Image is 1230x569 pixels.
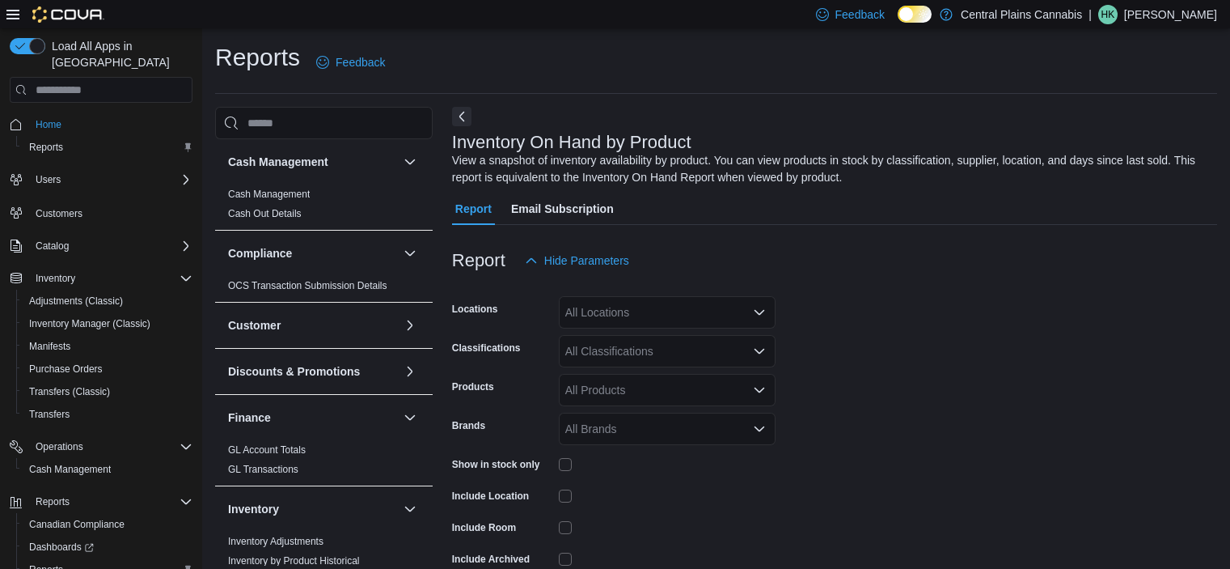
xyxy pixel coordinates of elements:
[753,423,766,435] button: Open list of options
[36,272,75,285] span: Inventory
[228,189,310,200] a: Cash Management
[753,345,766,358] button: Open list of options
[23,515,131,534] a: Canadian Compliance
[16,458,199,481] button: Cash Management
[23,138,192,157] span: Reports
[3,235,199,257] button: Catalog
[1124,5,1217,24] p: [PERSON_NAME]
[23,460,117,479] a: Cash Management
[3,490,199,513] button: Reports
[452,152,1209,186] div: View a snapshot of inventory availability by product. You can view products in stock by classific...
[215,185,433,230] div: Cash Management
[16,312,199,335] button: Inventory Manager (Classic)
[544,253,629,269] span: Hide Parameters
[29,202,192,223] span: Customers
[36,207,82,220] span: Customers
[23,359,192,379] span: Purchase Orders
[400,362,420,381] button: Discounts & Promotions
[36,240,69,253] span: Catalog
[23,460,192,479] span: Cash Management
[228,501,397,517] button: Inventory
[336,54,385,70] span: Feedback
[29,204,89,223] a: Customers
[400,152,420,172] button: Cash Management
[23,314,157,333] a: Inventory Manager (Classic)
[29,236,192,256] span: Catalog
[29,385,110,398] span: Transfers (Classic)
[228,188,310,201] span: Cash Management
[23,382,192,401] span: Transfers (Classic)
[898,6,932,23] input: Dark Mode
[3,201,199,224] button: Customers
[228,245,397,261] button: Compliance
[16,536,199,558] a: Dashboards
[3,435,199,458] button: Operations
[1088,5,1092,24] p: |
[29,269,82,288] button: Inventory
[310,46,391,79] a: Feedback
[23,291,192,311] span: Adjustments (Classic)
[228,410,397,426] button: Finance
[228,463,298,476] span: GL Transactions
[29,236,75,256] button: Catalog
[228,279,387,292] span: OCS Transaction Submission Details
[16,290,199,312] button: Adjustments (Classic)
[29,492,76,512] button: Reports
[23,138,70,157] a: Reports
[835,6,885,23] span: Feedback
[753,306,766,319] button: Open list of options
[29,437,90,456] button: Operations
[29,141,63,154] span: Reports
[23,515,192,534] span: Canadian Compliance
[228,208,302,219] a: Cash Out Details
[29,463,111,476] span: Cash Management
[23,537,100,557] a: Dashboards
[452,251,505,270] h3: Report
[228,245,292,261] h3: Compliance
[3,267,199,290] button: Inventory
[29,115,68,134] a: Home
[29,170,192,189] span: Users
[400,408,420,427] button: Finance
[228,363,397,380] button: Discounts & Promotions
[45,38,192,70] span: Load All Apps in [GEOGRAPHIC_DATA]
[29,170,67,189] button: Users
[511,193,614,225] span: Email Subscription
[29,492,192,512] span: Reports
[29,340,70,353] span: Manifests
[23,359,109,379] a: Purchase Orders
[23,405,192,424] span: Transfers
[455,193,492,225] span: Report
[452,380,494,393] label: Products
[23,537,192,557] span: Dashboards
[16,136,199,159] button: Reports
[452,490,529,503] label: Include Location
[29,437,192,456] span: Operations
[228,280,387,291] a: OCS Transaction Submission Details
[228,154,397,170] button: Cash Management
[36,440,83,453] span: Operations
[228,536,323,547] a: Inventory Adjustments
[228,207,302,220] span: Cash Out Details
[23,314,192,333] span: Inventory Manager (Classic)
[753,384,766,397] button: Open list of options
[228,154,328,170] h3: Cash Management
[16,380,199,403] button: Transfers (Classic)
[23,405,76,424] a: Transfers
[32,6,104,23] img: Cova
[452,342,521,355] label: Classifications
[36,495,70,508] span: Reports
[228,535,323,548] span: Inventory Adjustments
[215,440,433,486] div: Finance
[228,554,360,567] span: Inventory by Product Historical
[29,518,125,531] span: Canadian Compliance
[518,244,636,277] button: Hide Parameters
[452,553,530,566] label: Include Archived
[29,269,192,288] span: Inventory
[228,444,306,456] a: GL Account Totals
[961,5,1082,24] p: Central Plains Cannabis
[16,358,199,380] button: Purchase Orders
[452,521,516,534] label: Include Room
[228,410,271,426] h3: Finance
